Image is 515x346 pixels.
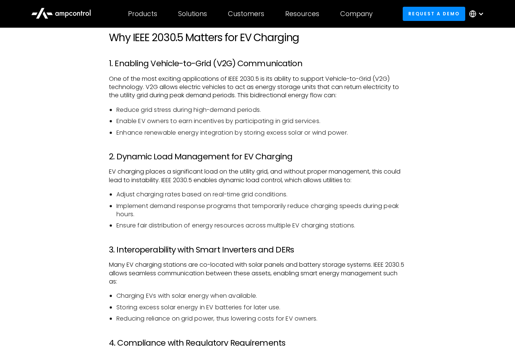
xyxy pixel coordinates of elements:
[109,32,406,45] h2: Why IEEE 2030.5 Matters for EV Charging
[109,168,406,185] p: EV charging places a significant load on the utility grid, and without proper management, this co...
[109,152,406,162] h3: 2. Dynamic Load Management for EV Charging
[116,292,406,300] li: Charging EVs with solar energy when available.
[109,261,406,286] p: Many EV charging stations are co-located with solar panels and battery storage systems. IEEE 2030...
[228,10,264,18] div: Customers
[178,10,207,18] div: Solutions
[116,304,406,312] li: Storing excess solar energy in EV batteries for later use.
[109,59,406,69] h3: 1. Enabling Vehicle-to-Grid (V2G) Communication
[128,10,157,18] div: Products
[340,10,373,18] div: Company
[285,10,319,18] div: Resources
[109,75,406,100] p: One of the most exciting applications of IEEE 2030.5 is its ability to support Vehicle-to-Grid (V...
[116,202,406,219] li: Implement demand response programs that temporarily reduce charging speeds during peak hours.
[116,106,406,114] li: Reduce grid stress during high-demand periods.
[116,315,406,323] li: Reducing reliance on grid power, thus lowering costs for EV owners.
[116,191,406,199] li: Adjust charging rates based on real-time grid conditions.
[116,117,406,126] li: Enable EV owners to earn incentives by participating in grid services.
[109,245,406,255] h3: 3. Interoperability with Smart Inverters and DERs
[116,129,406,137] li: Enhance renewable energy integration by storing excess solar or wind power.
[116,222,406,230] li: Ensure fair distribution of energy resources across multiple EV charging stations.
[403,7,466,21] a: Request a demo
